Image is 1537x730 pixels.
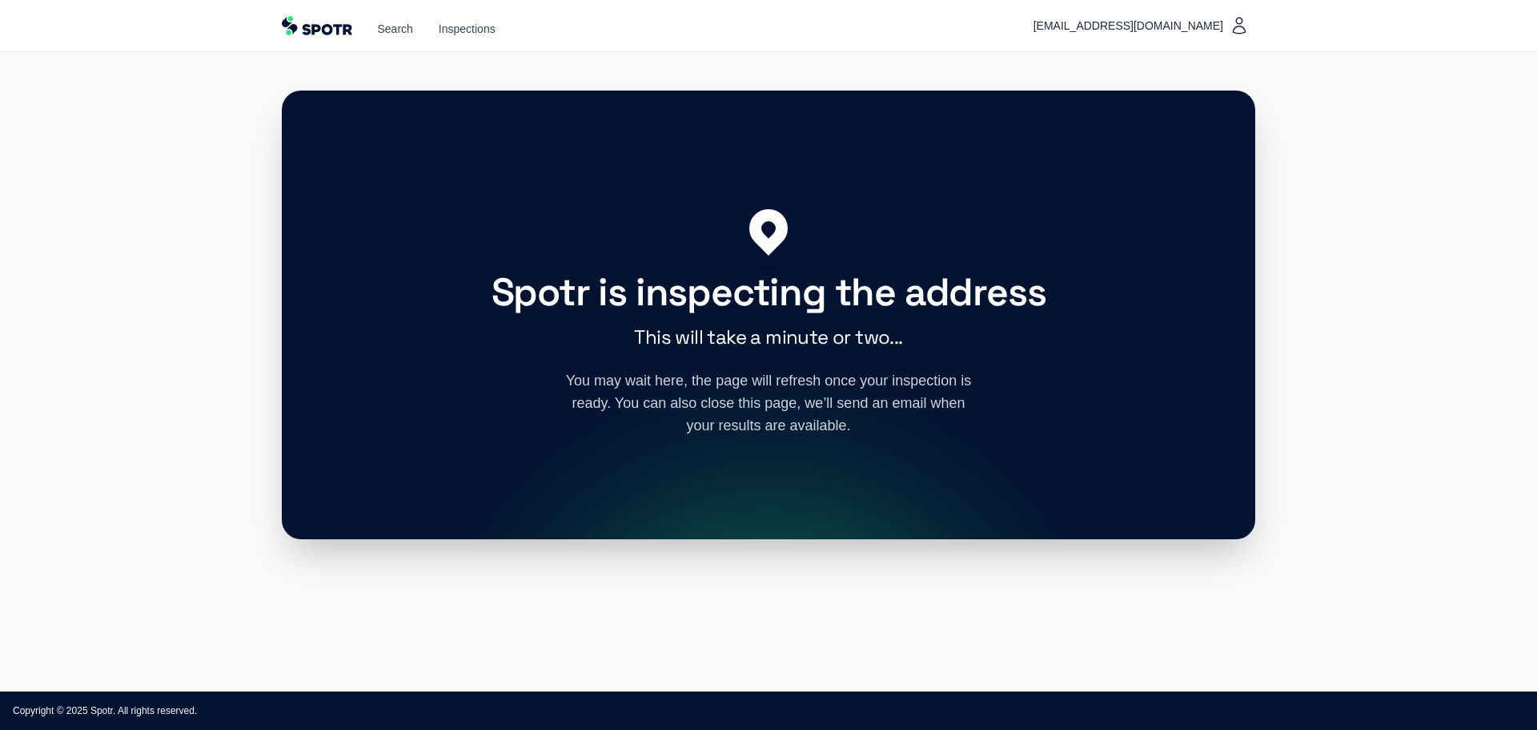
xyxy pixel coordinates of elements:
[1033,16,1230,35] span: [EMAIL_ADDRESS][DOMAIN_NAME]
[564,369,973,437] p: You may wait here, the page will refresh once your inspection is ready. You can also close this p...
[461,273,1076,312] h2: Spotr is inspecting the address
[1027,10,1255,42] button: [EMAIL_ADDRESS][DOMAIN_NAME]
[378,21,413,37] a: Search
[461,325,1076,350] h3: This will take a minute or two...
[439,21,496,37] a: Inspections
